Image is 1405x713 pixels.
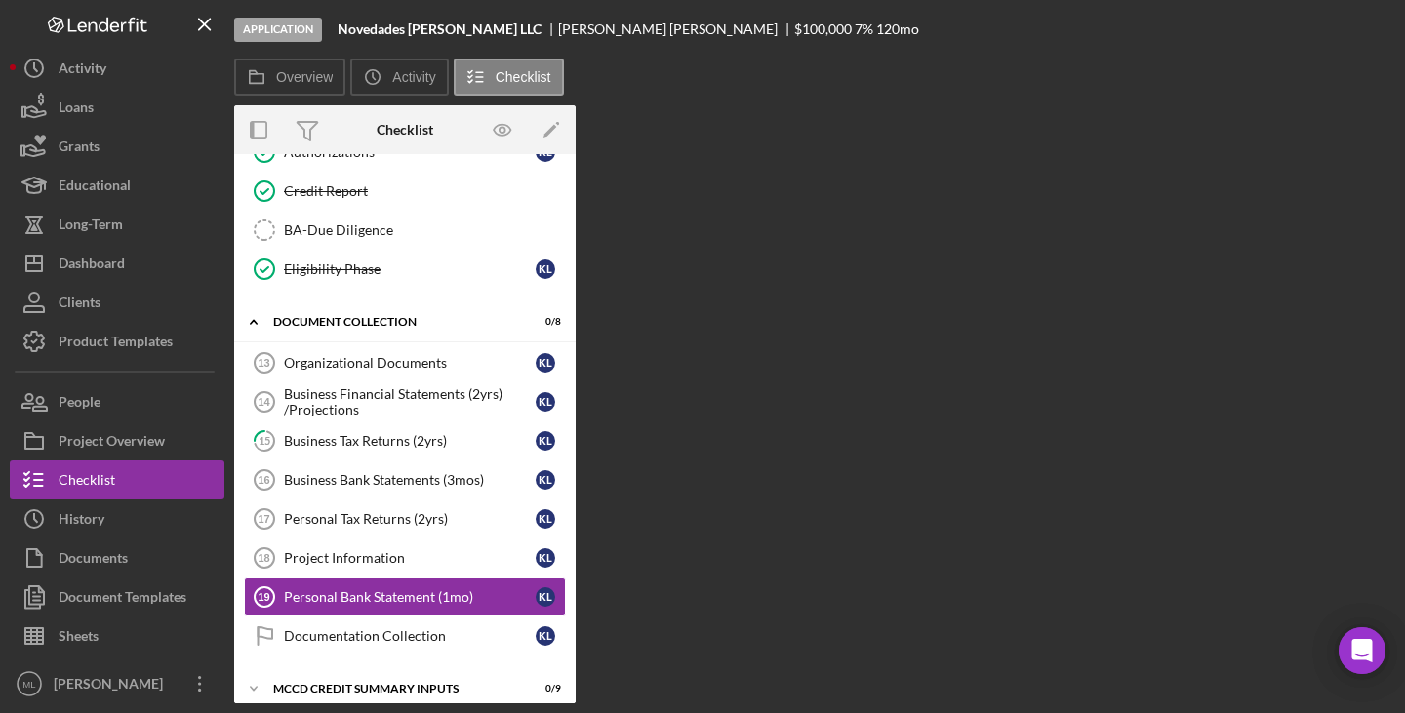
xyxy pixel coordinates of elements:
tspan: 16 [258,474,269,486]
div: K L [536,626,555,646]
button: Overview [234,59,345,96]
tspan: 13 [258,357,269,369]
div: Long-Term [59,205,123,249]
div: K L [536,259,555,279]
label: Checklist [496,69,551,85]
span: $100,000 [794,20,852,37]
div: Document Templates [59,577,186,621]
button: Loans [10,88,224,127]
button: Activity [10,49,224,88]
div: Eligibility Phase [284,261,536,277]
div: K L [536,353,555,373]
tspan: 17 [258,513,269,525]
button: Documents [10,538,224,577]
div: Personal Tax Returns (2yrs) [284,511,536,527]
button: Document Templates [10,577,224,616]
div: Organizational Documents [284,355,536,371]
tspan: 14 [258,396,270,408]
div: Business Bank Statements (3mos) [284,472,536,488]
div: K L [536,548,555,568]
a: 17Personal Tax Returns (2yrs)KL [244,499,566,538]
label: Overview [276,69,333,85]
a: BA-Due Diligence [244,211,566,250]
div: Checklist [377,122,433,138]
a: 16Business Bank Statements (3mos)KL [244,460,566,499]
tspan: 18 [258,552,269,564]
div: 0 / 9 [526,683,561,694]
div: Document Collection [273,316,512,328]
button: Activity [350,59,448,96]
div: K L [536,587,555,607]
button: Educational [10,166,224,205]
a: Eligibility PhaseKL [244,250,566,289]
div: K L [536,509,555,529]
button: Clients [10,283,224,322]
a: 14Business Financial Statements (2yrs) /ProjectionsKL [244,382,566,421]
a: Credit Report [244,172,566,211]
div: BA-Due Diligence [284,222,565,238]
button: Grants [10,127,224,166]
div: Open Intercom Messenger [1339,627,1385,674]
button: Product Templates [10,322,224,361]
button: Long-Term [10,205,224,244]
div: [PERSON_NAME] [PERSON_NAME] [558,21,794,37]
div: Documents [59,538,128,582]
button: Dashboard [10,244,224,283]
a: 13Organizational DocumentsKL [244,343,566,382]
div: Educational [59,166,131,210]
div: 7 % [855,21,873,37]
a: 18Project InformationKL [244,538,566,577]
div: Activity [59,49,106,93]
button: History [10,499,224,538]
div: Loans [59,88,94,132]
button: People [10,382,224,421]
button: Checklist [10,460,224,499]
div: 0 / 8 [526,316,561,328]
div: Product Templates [59,322,173,366]
div: 120 mo [876,21,919,37]
div: People [59,382,100,426]
a: 19Personal Bank Statement (1mo)KL [244,577,566,616]
div: K L [536,470,555,490]
label: Activity [392,69,435,85]
div: Personal Bank Statement (1mo) [284,589,536,605]
div: Project Overview [59,421,165,465]
a: Documentation CollectionKL [244,616,566,655]
tspan: 15 [259,434,270,447]
div: Grants [59,127,100,171]
b: Novedades [PERSON_NAME] LLC [338,21,542,37]
div: Documentation Collection [284,628,536,644]
button: Project Overview [10,421,224,460]
button: Checklist [454,59,564,96]
div: Credit Report [284,183,565,199]
button: ML[PERSON_NAME] [10,664,224,703]
text: ML [22,679,36,690]
div: [PERSON_NAME] [49,664,176,708]
div: Dashboard [59,244,125,288]
div: Project Information [284,550,536,566]
div: Business Tax Returns (2yrs) [284,433,536,449]
div: MCCD Credit Summary Inputs [273,683,512,694]
div: Business Financial Statements (2yrs) /Projections [284,386,536,417]
div: Clients [59,283,100,327]
div: Sheets [59,616,99,660]
div: K L [536,431,555,451]
div: K L [536,392,555,412]
div: History [59,499,104,543]
button: Sheets [10,616,224,655]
